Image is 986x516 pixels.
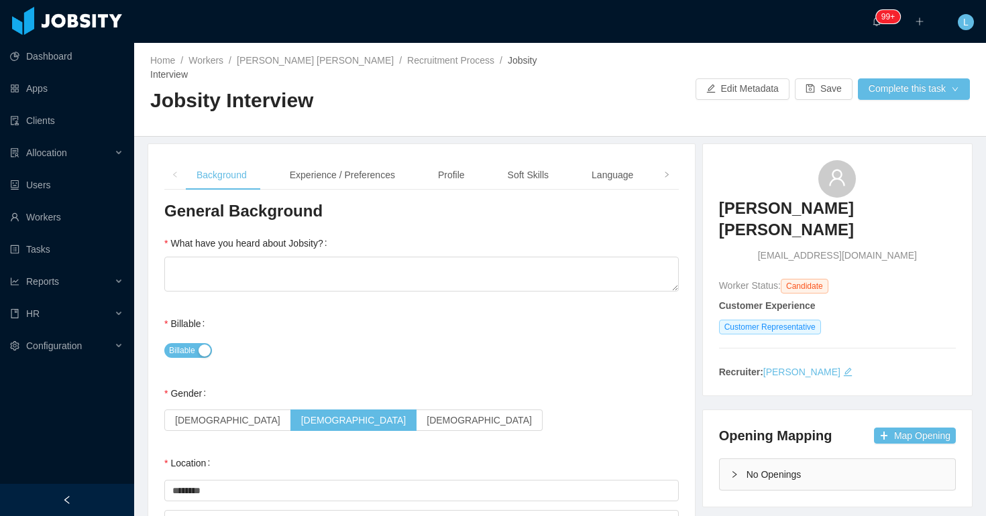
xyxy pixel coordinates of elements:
[164,458,215,468] label: Location
[497,160,559,190] div: Soft Skills
[169,344,195,357] span: Billable
[150,55,175,66] a: Home
[963,14,969,30] span: L
[858,78,970,100] button: Complete this taskicon: down
[26,147,67,158] span: Allocation
[10,341,19,350] i: icon: setting
[164,318,210,329] label: Billable
[26,308,40,319] span: HR
[164,343,212,358] button: Billable
[758,249,917,263] span: [EMAIL_ADDRESS][DOMAIN_NAME]
[581,160,644,190] div: Language
[427,415,532,426] span: [DEMOGRAPHIC_DATA]
[399,55,402,66] span: /
[10,107,123,134] a: icon: auditClients
[10,277,19,286] i: icon: line-chart
[407,55,494,66] a: Recruitment Process
[720,459,955,490] div: icon: rightNo Openings
[186,160,258,190] div: Background
[172,172,178,178] i: icon: left
[10,75,123,102] a: icon: appstoreApps
[719,280,781,291] span: Worker Status:
[763,367,840,377] a: [PERSON_NAME]
[874,428,956,444] button: icon: plusMap Opening
[164,238,333,249] label: What have you heard about Jobsity?
[828,168,846,187] i: icon: user
[10,204,123,231] a: icon: userWorkers
[10,309,19,318] i: icon: book
[180,55,183,66] span: /
[719,367,763,377] strong: Recruiter:
[663,172,670,178] i: icon: right
[500,55,502,66] span: /
[164,388,211,399] label: Gender
[164,257,679,292] textarea: What have you heard about Jobsity?
[164,200,679,222] h3: General Background
[237,55,394,66] a: [PERSON_NAME] [PERSON_NAME]
[301,415,406,426] span: [DEMOGRAPHIC_DATA]
[915,17,924,26] i: icon: plus
[781,279,828,294] span: Candidate
[10,236,123,263] a: icon: profileTasks
[427,160,476,190] div: Profile
[696,78,789,100] button: icon: editEdit Metadata
[10,43,123,70] a: icon: pie-chartDashboard
[188,55,223,66] a: Workers
[876,10,900,23] sup: 2121
[26,340,82,351] span: Configuration
[10,148,19,157] i: icon: solution
[279,160,406,190] div: Experience / Preferences
[843,367,853,377] i: icon: edit
[175,415,280,426] span: [DEMOGRAPHIC_DATA]
[719,320,821,334] span: Customer Representative
[795,78,853,100] button: icon: saveSave
[26,276,59,287] span: Reports
[10,172,123,198] a: icon: robotUsers
[719,198,956,249] a: [PERSON_NAME] [PERSON_NAME]
[719,426,832,445] h4: Opening Mapping
[719,198,956,241] h3: [PERSON_NAME] [PERSON_NAME]
[872,17,881,26] i: icon: bell
[229,55,231,66] span: /
[730,470,738,478] i: icon: right
[719,300,816,311] strong: Customer Experience
[150,87,560,115] h2: Jobsity Interview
